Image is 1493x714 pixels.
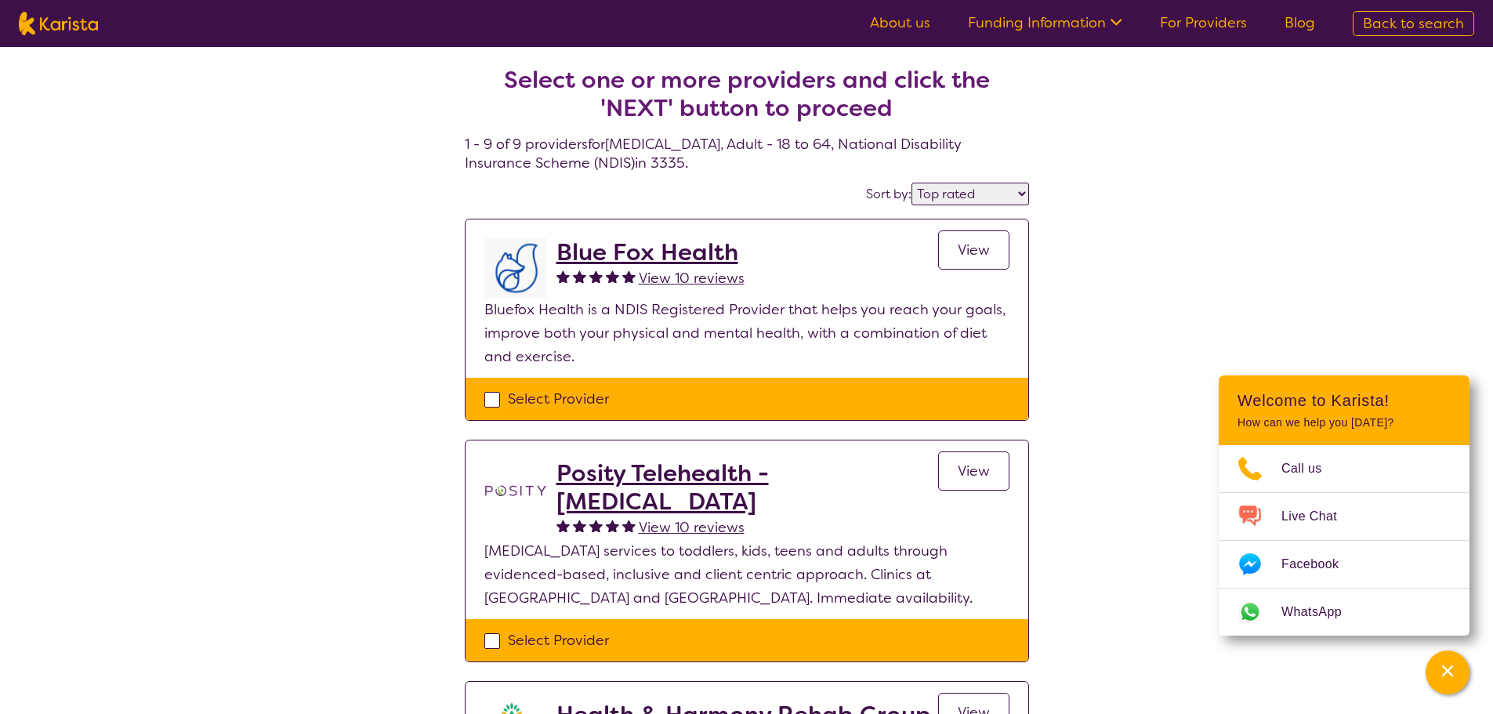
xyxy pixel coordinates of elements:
[1238,391,1451,410] h2: Welcome to Karista!
[1281,505,1356,528] span: Live Chat
[1219,375,1469,636] div: Channel Menu
[589,519,603,532] img: fullstar
[958,241,990,259] span: View
[1281,553,1357,576] span: Facebook
[465,28,1029,172] h4: 1 - 9 of 9 providers for [MEDICAL_DATA] , Adult - 18 to 64 , National Disability Insurance Scheme...
[639,266,745,290] a: View 10 reviews
[870,13,930,32] a: About us
[938,230,1009,270] a: View
[484,459,547,522] img: t1bslo80pcylnzwjhndq.png
[484,539,1009,610] p: [MEDICAL_DATA] services to toddlers, kids, teens and adults through evidenced-based, inclusive an...
[622,519,636,532] img: fullstar
[866,186,911,202] label: Sort by:
[484,66,1010,122] h2: Select one or more providers and click the 'NEXT' button to proceed
[1281,457,1341,480] span: Call us
[1238,416,1451,429] p: How can we help you [DATE]?
[606,519,619,532] img: fullstar
[573,519,586,532] img: fullstar
[622,270,636,283] img: fullstar
[484,298,1009,368] p: Bluefox Health is a NDIS Registered Provider that helps you reach your goals, improve both your p...
[589,270,603,283] img: fullstar
[1219,589,1469,636] a: Web link opens in a new tab.
[1281,600,1361,624] span: WhatsApp
[639,269,745,288] span: View 10 reviews
[1363,14,1464,33] span: Back to search
[968,13,1122,32] a: Funding Information
[938,451,1009,491] a: View
[1426,651,1469,694] button: Channel Menu
[1285,13,1315,32] a: Blog
[484,238,547,298] img: lyehhyr6avbivpacwqcf.png
[639,518,745,537] span: View 10 reviews
[556,270,570,283] img: fullstar
[606,270,619,283] img: fullstar
[958,462,990,480] span: View
[639,516,745,539] a: View 10 reviews
[19,12,98,35] img: Karista logo
[573,270,586,283] img: fullstar
[1353,11,1474,36] a: Back to search
[556,459,938,516] a: Posity Telehealth - [MEDICAL_DATA]
[556,238,745,266] a: Blue Fox Health
[1160,13,1247,32] a: For Providers
[1219,445,1469,636] ul: Choose channel
[556,519,570,532] img: fullstar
